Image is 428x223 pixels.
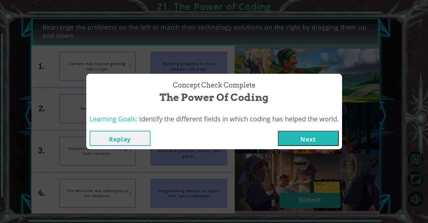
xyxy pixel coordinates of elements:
span: Identify the different fields in which coding has helped the world. [139,114,339,123]
button: Replay [90,131,150,146]
span: The Power of Coding [159,90,269,105]
span: Concept Check Complete [173,80,255,90]
button: Next [278,131,339,146]
span: Learning Goals: [90,114,137,123]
